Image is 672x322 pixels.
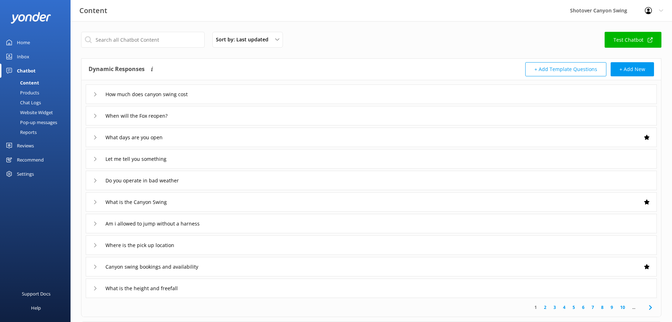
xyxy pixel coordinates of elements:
span: Sort by: Last updated [216,36,273,43]
div: Settings [17,167,34,181]
a: 2 [540,304,550,311]
a: Products [4,88,71,98]
span: ... [629,304,639,311]
div: Website Widget [4,107,53,117]
div: Content [4,78,39,88]
div: Chat Logs [4,98,41,107]
a: Content [4,78,71,88]
div: Inbox [17,49,29,64]
div: Reports [4,127,37,137]
a: Pop-up messages [4,117,71,127]
a: 1 [531,304,540,311]
a: 7 [588,304,598,311]
a: 9 [607,304,617,311]
div: Chatbot [17,64,36,78]
div: Pop-up messages [4,117,57,127]
div: Support Docs [22,287,50,301]
h3: Content [79,5,107,16]
div: Home [17,35,30,49]
a: 10 [617,304,629,311]
a: Test Chatbot [605,32,661,48]
a: Chat Logs [4,98,71,107]
a: 4 [559,304,569,311]
a: 3 [550,304,559,311]
a: 5 [569,304,579,311]
div: Products [4,88,39,98]
div: Help [31,301,41,315]
a: Website Widget [4,107,71,117]
a: 8 [598,304,607,311]
a: Reports [4,127,71,137]
input: Search all Chatbot Content [81,32,205,48]
h4: Dynamic Responses [89,62,145,76]
button: + Add New [611,62,654,76]
button: + Add Template Questions [525,62,606,76]
img: yonder-white-logo.png [11,12,51,24]
a: 6 [579,304,588,311]
div: Recommend [17,153,44,167]
div: Reviews [17,139,34,153]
